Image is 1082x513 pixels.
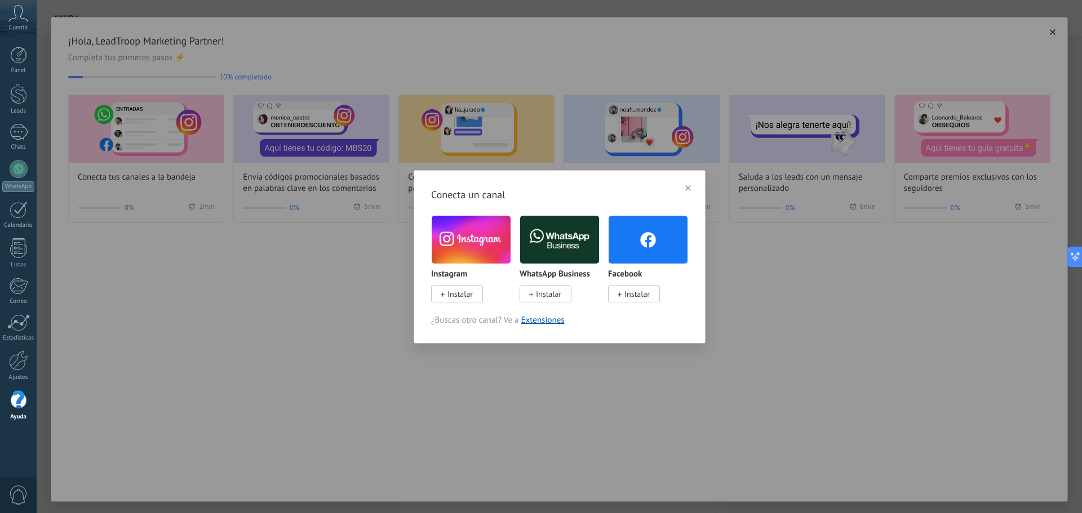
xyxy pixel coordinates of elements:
p: WhatsApp Business [520,270,590,279]
div: WhatsApp Business [520,215,608,315]
div: Instagram [431,215,520,315]
span: Instalar [447,289,473,299]
img: facebook.png [609,213,688,266]
div: Ayuda [2,413,35,421]
p: Instagram [431,270,467,279]
div: Leads [2,108,35,115]
div: Panel [2,67,35,74]
div: Correo [2,298,35,305]
img: logo_main.png [520,213,599,266]
div: WhatsApp [2,181,34,192]
div: Facebook [608,215,688,315]
img: instagram.png [432,213,511,266]
span: Instalar [536,289,561,299]
span: Cuenta [9,24,28,32]
div: Ajustes [2,374,35,381]
div: Calendario [2,222,35,229]
p: Facebook [608,270,642,279]
a: Extensiones [521,315,565,325]
span: Instalar [624,289,650,299]
h3: Conecta un canal [431,188,688,202]
span: ¿Buscas otro canal? Ve a [431,315,688,326]
div: Estadísticas [2,334,35,342]
div: Listas [2,261,35,269]
div: Chats [2,144,35,151]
